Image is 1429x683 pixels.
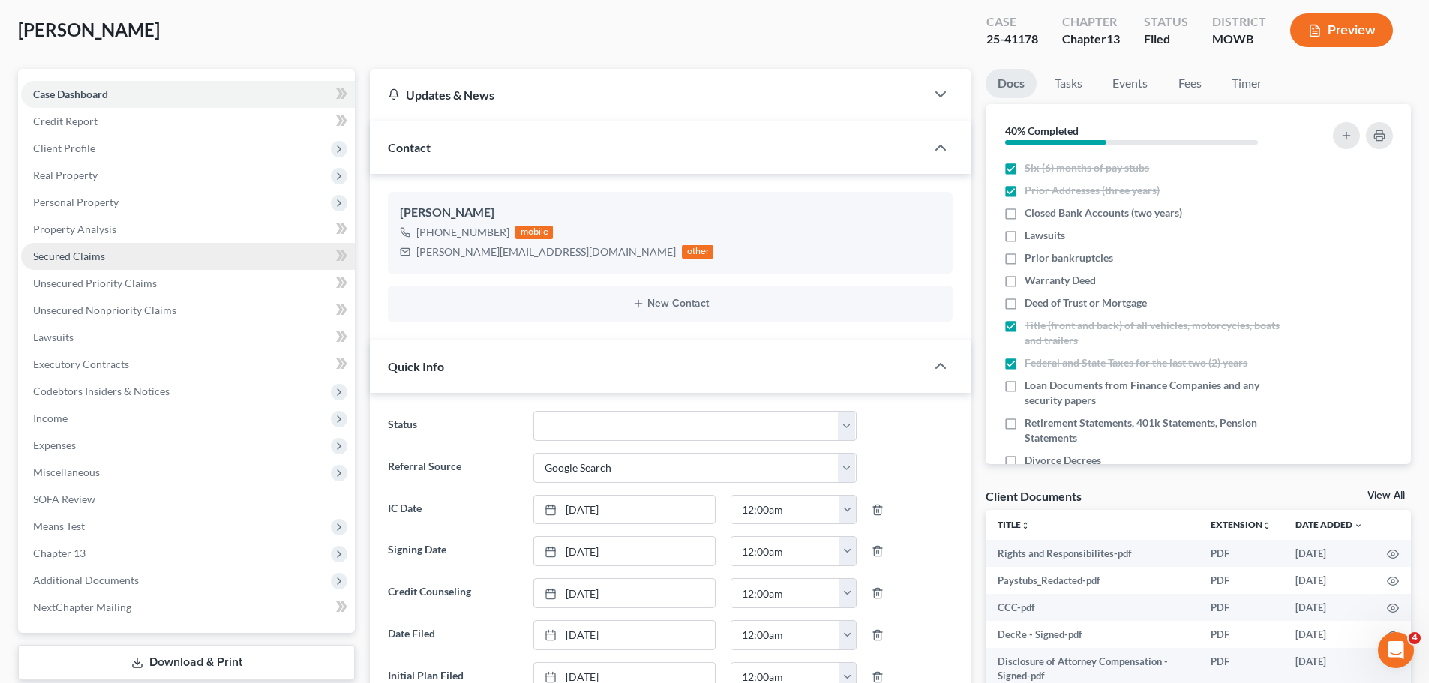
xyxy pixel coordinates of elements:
td: Rights and Responsibilites-pdf [986,540,1199,567]
a: Case Dashboard [21,81,355,108]
span: Loan Documents from Finance Companies and any security papers [1025,378,1292,408]
span: Prior bankruptcies [1025,250,1113,265]
td: CCC-pdf [986,594,1199,621]
div: [PHONE_NUMBER] [416,225,509,240]
i: expand_more [1354,521,1363,530]
span: Miscellaneous [33,466,100,478]
label: Date Filed [380,620,525,650]
td: PDF [1199,594,1283,621]
button: New Contact [400,298,941,310]
span: Contact [388,140,431,154]
a: Download & Print [18,645,355,680]
a: Extensionunfold_more [1211,519,1271,530]
a: Docs [986,69,1037,98]
span: Case Dashboard [33,88,108,100]
i: unfold_more [1262,521,1271,530]
span: Property Analysis [33,223,116,235]
input: -- : -- [731,621,839,649]
div: Case [986,13,1038,31]
span: Divorce Decrees [1025,453,1101,468]
span: Expenses [33,439,76,451]
a: Events [1100,69,1160,98]
span: 4 [1409,632,1421,644]
a: Property Analysis [21,216,355,243]
a: Timer [1220,69,1274,98]
div: MOWB [1212,31,1266,48]
span: Prior Addresses (three years) [1025,183,1160,198]
a: Unsecured Priority Claims [21,270,355,297]
div: 25-41178 [986,31,1038,48]
span: Unsecured Nonpriority Claims [33,304,176,316]
div: District [1212,13,1266,31]
strong: 40% Completed [1005,124,1079,137]
a: NextChapter Mailing [21,594,355,621]
div: Chapter [1062,13,1120,31]
span: Income [33,412,68,424]
td: [DATE] [1283,540,1375,567]
span: 13 [1106,31,1120,46]
td: PDF [1199,567,1283,594]
label: Status [380,411,525,441]
td: PDF [1199,621,1283,648]
span: Codebtors Insiders & Notices [33,385,170,397]
div: other [682,245,713,259]
span: Secured Claims [33,250,105,262]
span: Lawsuits [1025,228,1065,243]
span: Means Test [33,520,85,532]
a: Titleunfold_more [998,519,1030,530]
div: Chapter [1062,31,1120,48]
td: [DATE] [1283,567,1375,594]
span: Client Profile [33,142,95,154]
a: Tasks [1043,69,1094,98]
span: [PERSON_NAME] [18,19,160,40]
a: View All [1367,490,1405,501]
a: Executory Contracts [21,351,355,378]
span: Real Property [33,169,98,181]
a: [DATE] [534,621,715,649]
div: Filed [1144,31,1188,48]
label: IC Date [380,495,525,525]
a: [DATE] [534,496,715,524]
span: Executory Contracts [33,358,129,370]
a: Date Added expand_more [1295,519,1363,530]
span: Federal and State Taxes for the last two (2) years [1025,355,1247,370]
a: [DATE] [534,579,715,607]
span: Unsecured Priority Claims [33,277,157,289]
span: Six (6) months of pay stubs [1025,160,1149,175]
iframe: Intercom live chat [1378,632,1414,668]
i: unfold_more [1021,521,1030,530]
span: NextChapter Mailing [33,601,131,613]
td: [DATE] [1283,621,1375,648]
a: Fees [1166,69,1214,98]
div: Client Documents [986,488,1082,504]
span: Deed of Trust or Mortgage [1025,295,1147,310]
span: Chapter 13 [33,547,86,559]
div: Status [1144,13,1188,31]
td: Paystubs_Redacted-pdf [986,567,1199,594]
span: Warranty Deed [1025,273,1096,288]
button: Preview [1290,13,1393,47]
label: Signing Date [380,536,525,566]
span: SOFA Review [33,493,95,505]
a: SOFA Review [21,486,355,513]
span: Lawsuits [33,331,74,343]
input: -- : -- [731,579,839,607]
span: Additional Documents [33,574,139,586]
td: DecRe - Signed-pdf [986,621,1199,648]
span: Retirement Statements, 401k Statements, Pension Statements [1025,415,1292,445]
span: Credit Report [33,115,98,127]
span: Personal Property [33,196,119,208]
a: Secured Claims [21,243,355,270]
span: Quick Info [388,359,444,373]
td: [DATE] [1283,594,1375,621]
div: mobile [515,226,553,239]
div: Updates & News [388,87,908,103]
span: Title (front and back) of all vehicles, motorcycles, boats and trailers [1025,318,1292,348]
a: Unsecured Nonpriority Claims [21,297,355,324]
label: Credit Counseling [380,578,525,608]
div: [PERSON_NAME][EMAIL_ADDRESS][DOMAIN_NAME] [416,244,676,259]
input: -- : -- [731,496,839,524]
input: -- : -- [731,537,839,565]
span: Closed Bank Accounts (two years) [1025,205,1182,220]
a: [DATE] [534,537,715,565]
